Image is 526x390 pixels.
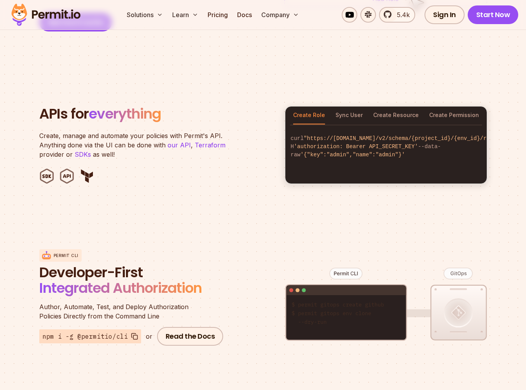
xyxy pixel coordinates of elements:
[146,332,152,341] div: or
[195,141,225,149] a: Terraform
[39,329,141,343] button: npm i -g @permitio/cli
[204,7,231,23] a: Pricing
[293,107,325,124] button: Create Role
[42,332,128,341] span: npm i -g @permitio/cli
[39,302,226,311] span: Author, Automate, Test, and Deploy Authorization
[39,302,226,321] p: Policies Directly from the Command Line
[373,107,419,124] button: Create Resource
[8,2,84,28] img: Permit logo
[168,141,191,149] a: our API
[336,107,363,124] button: Sync User
[468,5,519,24] a: Start Now
[89,104,161,124] span: everything
[54,253,79,259] p: Permit CLI
[234,7,255,23] a: Docs
[157,327,224,346] a: Read the Docs
[425,5,465,24] a: Sign In
[39,131,234,159] p: Create, manage and automate your policies with Permit's API. Anything done via the UI can be done...
[124,7,166,23] button: Solutions
[258,7,302,23] button: Company
[301,152,405,158] span: '{"key":"admin","name":"admin"}'
[285,128,487,165] code: curl -H --data-raw
[304,135,503,142] span: "https://[DOMAIN_NAME]/v2/schema/{project_id}/{env_id}/roles"
[39,265,226,280] span: Developer-First
[429,107,479,124] button: Create Permission
[75,150,91,158] a: SDKs
[169,7,201,23] button: Learn
[379,7,415,23] a: 5.4k
[39,278,202,298] span: Integrated Authorization
[294,143,418,150] span: 'authorization: Bearer API_SECRET_KEY'
[392,10,410,19] span: 5.4k
[39,106,276,122] h2: APIs for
